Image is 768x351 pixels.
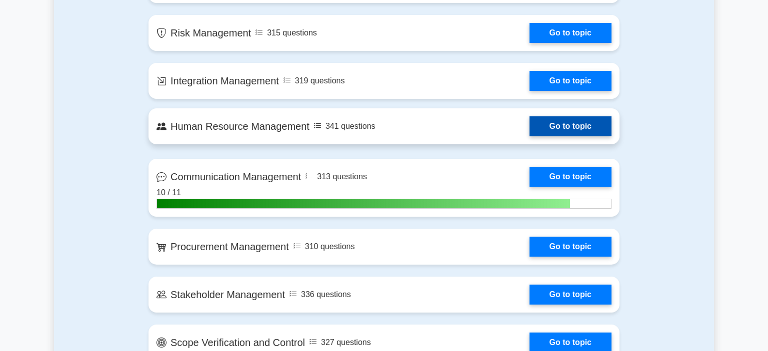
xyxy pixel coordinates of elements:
a: Go to topic [529,285,611,305]
a: Go to topic [529,23,611,43]
a: Go to topic [529,116,611,136]
a: Go to topic [529,167,611,187]
a: Go to topic [529,237,611,257]
a: Go to topic [529,71,611,91]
